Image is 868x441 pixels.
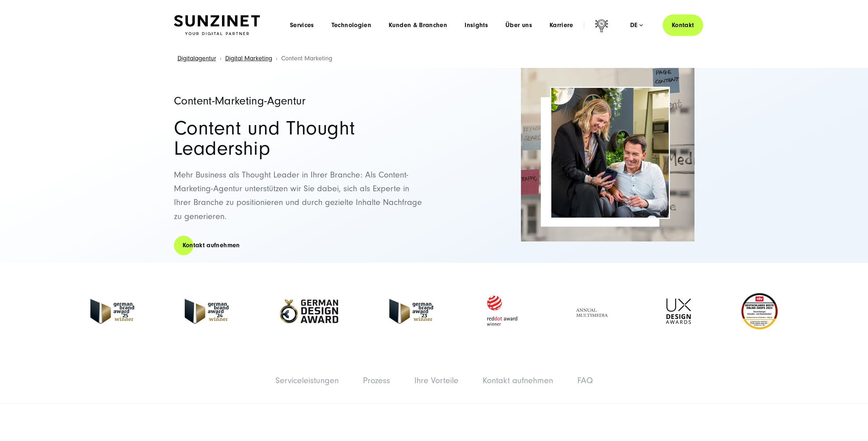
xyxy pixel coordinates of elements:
[414,376,458,385] a: Ihre Vorteile
[505,22,532,29] a: Über uns
[571,299,615,324] img: Full Service Digitalagentur - Annual Multimedia Awards
[174,118,427,159] h2: Content und Thought Leadership
[551,88,669,218] img: Ein Mann und eine Frau sitzen und schauen auf einen Handy-Bildschirm - content marketing agentur ...
[290,22,314,29] a: Services
[666,299,691,324] img: UX-Design-Awards - fullservice digital agentur SUNZINET
[389,299,433,324] img: German Brand Award 2023 Winner - fullservice digital agentur SUNZINET
[279,299,339,324] img: German-Design-Award - fullservice digital agentur SUNZINET
[741,293,778,329] img: Deutschlands beste Online Shops 2023 - boesner - Kunde - SUNZINET
[275,376,339,385] a: Serviceleistungen
[174,170,422,221] span: Mehr Business als Thought Leader in Ihrer Branche: Als Content-Marketing-Agentur unterstützen wir...
[174,15,260,35] img: SUNZINET Full Service Digital Agentur
[174,95,427,107] h1: Content-Marketing-Agentur
[483,376,553,385] a: Kontakt aufnehmen
[90,299,134,324] img: German Brand Award winner 2025 - Full Service Digital Agentur SUNZINET
[521,68,694,241] img: content marketing agentur SUNZINET
[465,22,488,29] a: Insights
[389,22,447,29] a: Kunden & Branchen
[550,22,573,29] a: Karriere
[484,294,520,329] img: Red Dot Award winner - fullservice digital agentur SUNZINET
[174,235,249,256] a: Kontakt aufnehmen
[663,14,703,36] a: Kontakt
[577,376,593,385] a: FAQ
[281,55,332,62] span: Content Marketing
[630,22,643,29] div: de
[185,299,228,324] img: German-Brand-Award - fullservice digital agentur SUNZINET
[332,22,371,29] a: Technologien
[178,55,216,62] a: Digitalagentur
[225,55,272,62] a: Digital Marketing
[363,376,390,385] a: Prozess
